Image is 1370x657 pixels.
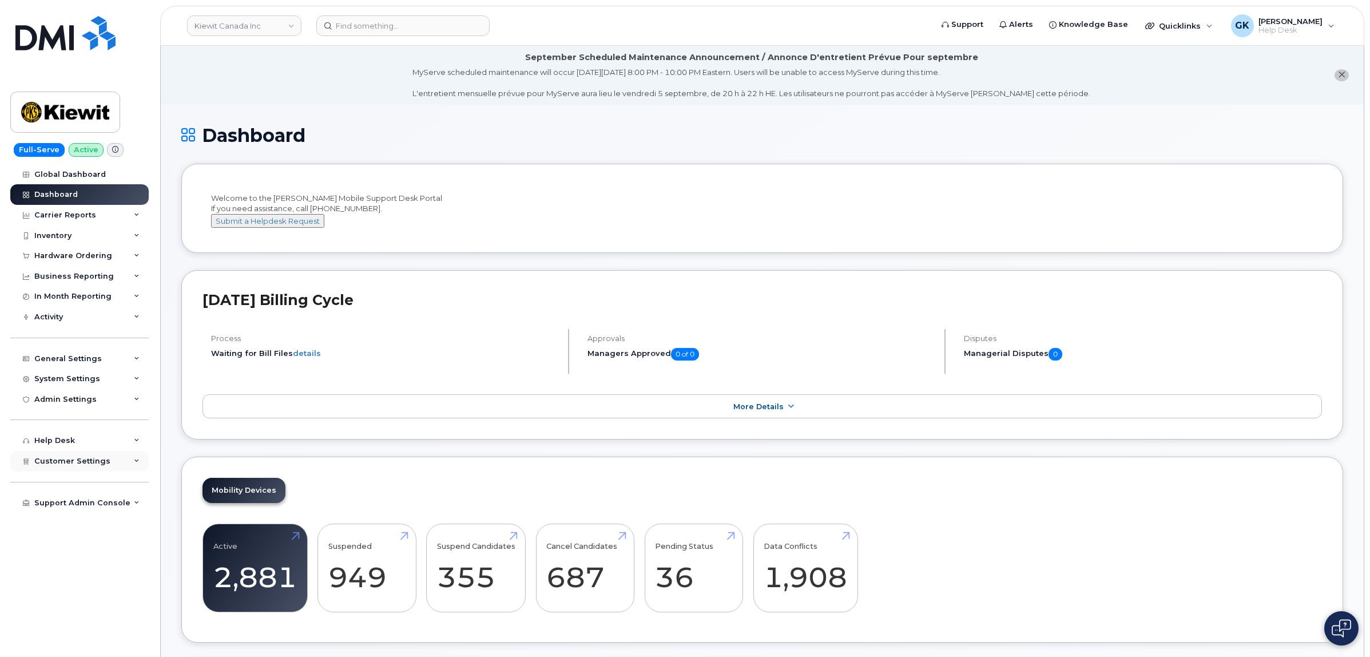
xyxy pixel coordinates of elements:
[211,348,558,359] li: Waiting for Bill Files
[1335,69,1349,81] button: close notification
[412,67,1090,99] div: MyServe scheduled maintenance will occur [DATE][DATE] 8:00 PM - 10:00 PM Eastern. Users will be u...
[1049,348,1062,361] span: 0
[764,531,847,606] a: Data Conflicts 1,908
[587,334,935,343] h4: Approvals
[211,193,1313,228] div: Welcome to the [PERSON_NAME] Mobile Support Desk Portal If you need assistance, call [PHONE_NUMBER].
[202,291,1322,308] h2: [DATE] Billing Cycle
[213,531,297,606] a: Active 2,881
[733,402,784,411] span: More Details
[546,531,624,606] a: Cancel Candidates 687
[587,348,935,361] h5: Managers Approved
[181,125,1343,145] h1: Dashboard
[211,334,558,343] h4: Process
[655,531,732,606] a: Pending Status 36
[525,52,978,64] div: September Scheduled Maintenance Announcement / Annonce D'entretient Prévue Pour septembre
[328,531,406,606] a: Suspended 949
[211,216,324,225] a: Submit a Helpdesk Request
[202,478,285,503] a: Mobility Devices
[293,349,321,358] a: details
[437,531,515,606] a: Suspend Candidates 355
[671,348,699,361] span: 0 of 0
[964,334,1322,343] h4: Disputes
[211,214,324,228] button: Submit a Helpdesk Request
[1332,619,1351,638] img: Open chat
[964,348,1322,361] h5: Managerial Disputes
